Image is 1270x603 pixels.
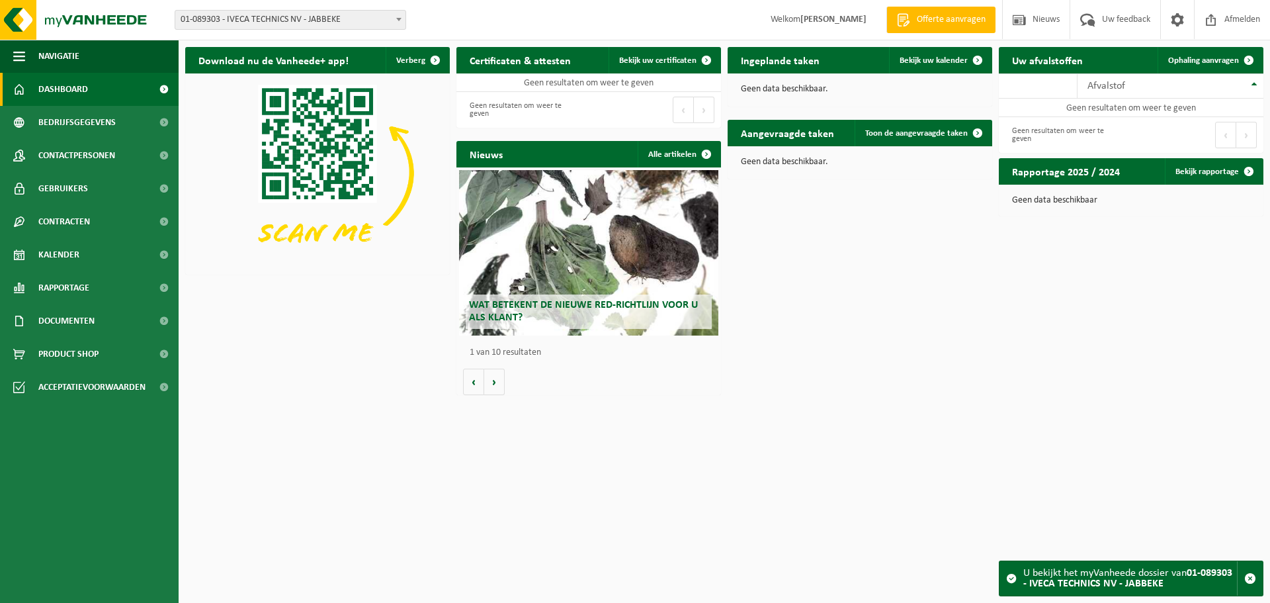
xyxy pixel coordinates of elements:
[38,271,89,304] span: Rapportage
[1087,81,1125,91] span: Afvalstof
[456,141,516,167] h2: Nieuws
[800,15,867,24] strong: [PERSON_NAME]
[638,141,720,167] a: Alle artikelen
[38,73,88,106] span: Dashboard
[728,47,833,73] h2: Ingeplande taken
[38,106,116,139] span: Bedrijfsgegevens
[459,170,718,336] a: Wat betekent de nieuwe RED-richtlijn voor u als klant?
[463,95,582,124] div: Geen resultaten om weer te geven
[1012,196,1250,205] p: Geen data beschikbaar
[999,99,1263,117] td: Geen resultaten om weer te geven
[855,120,991,146] a: Toon de aangevraagde taken
[38,139,115,172] span: Contactpersonen
[999,47,1096,73] h2: Uw afvalstoffen
[38,304,95,338] span: Documenten
[38,371,146,404] span: Acceptatievoorwaarden
[185,73,450,272] img: Download de VHEPlus App
[1165,158,1262,185] a: Bekijk rapportage
[463,369,484,395] button: Vorige
[886,7,995,33] a: Offerte aanvragen
[673,97,694,123] button: Previous
[386,47,448,73] button: Verberg
[38,40,79,73] span: Navigatie
[865,129,968,138] span: Toon de aangevraagde taken
[185,47,362,73] h2: Download nu de Vanheede+ app!
[1236,122,1257,148] button: Next
[470,348,714,357] p: 1 van 10 resultaten
[900,56,968,65] span: Bekijk uw kalender
[175,10,406,30] span: 01-089303 - IVECA TECHNICS NV - JABBEKE
[38,238,79,271] span: Kalender
[456,73,721,92] td: Geen resultaten om weer te geven
[741,85,979,94] p: Geen data beschikbaar.
[1023,568,1232,589] strong: 01-089303 - IVECA TECHNICS NV - JABBEKE
[999,158,1133,184] h2: Rapportage 2025 / 2024
[1023,561,1237,596] div: U bekijkt het myVanheede dossier van
[38,338,99,371] span: Product Shop
[456,47,584,73] h2: Certificaten & attesten
[1215,122,1236,148] button: Previous
[484,369,505,395] button: Volgende
[1168,56,1239,65] span: Ophaling aanvragen
[609,47,720,73] a: Bekijk uw certificaten
[175,11,405,29] span: 01-089303 - IVECA TECHNICS NV - JABBEKE
[38,172,88,205] span: Gebruikers
[694,97,714,123] button: Next
[1005,120,1124,150] div: Geen resultaten om weer te geven
[741,158,979,167] p: Geen data beschikbaar.
[913,13,989,26] span: Offerte aanvragen
[889,47,991,73] a: Bekijk uw kalender
[38,205,90,238] span: Contracten
[469,300,698,323] span: Wat betekent de nieuwe RED-richtlijn voor u als klant?
[728,120,847,146] h2: Aangevraagde taken
[619,56,697,65] span: Bekijk uw certificaten
[1158,47,1262,73] a: Ophaling aanvragen
[396,56,425,65] span: Verberg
